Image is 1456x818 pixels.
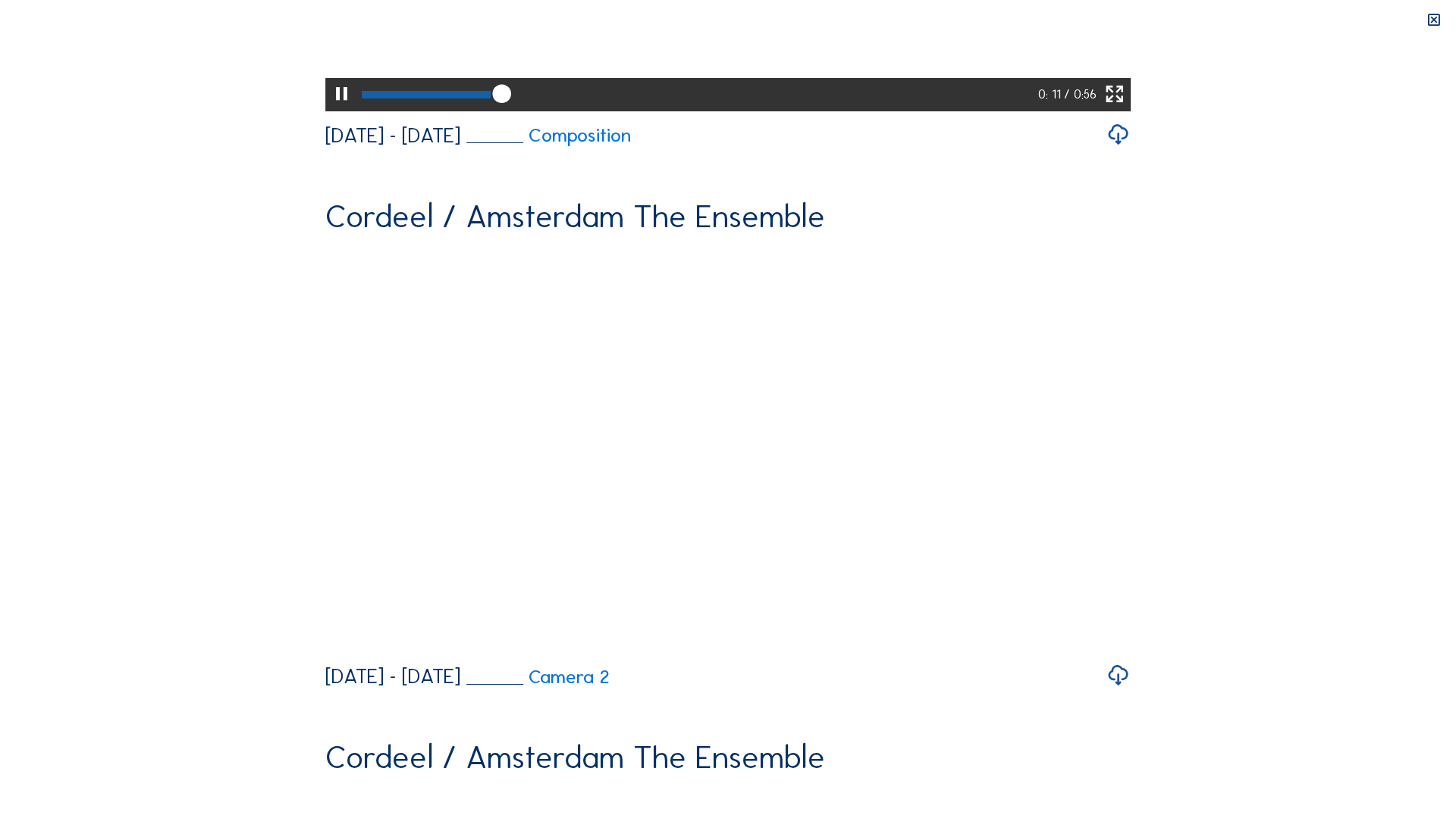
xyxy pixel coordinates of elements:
div: Cordeel / Amsterdam The Ensemble [325,742,825,773]
div: [DATE] - [DATE] [325,666,460,686]
div: Cordeel / Amsterdam The Ensemble [325,201,825,233]
a: Composition [466,126,632,145]
video: Your browser does not support the video tag. [325,247,1131,649]
div: 0: 11 [1038,78,1064,111]
div: [DATE] - [DATE] [325,125,460,145]
div: / 0:56 [1064,78,1097,111]
a: Camera 2 [466,667,610,686]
